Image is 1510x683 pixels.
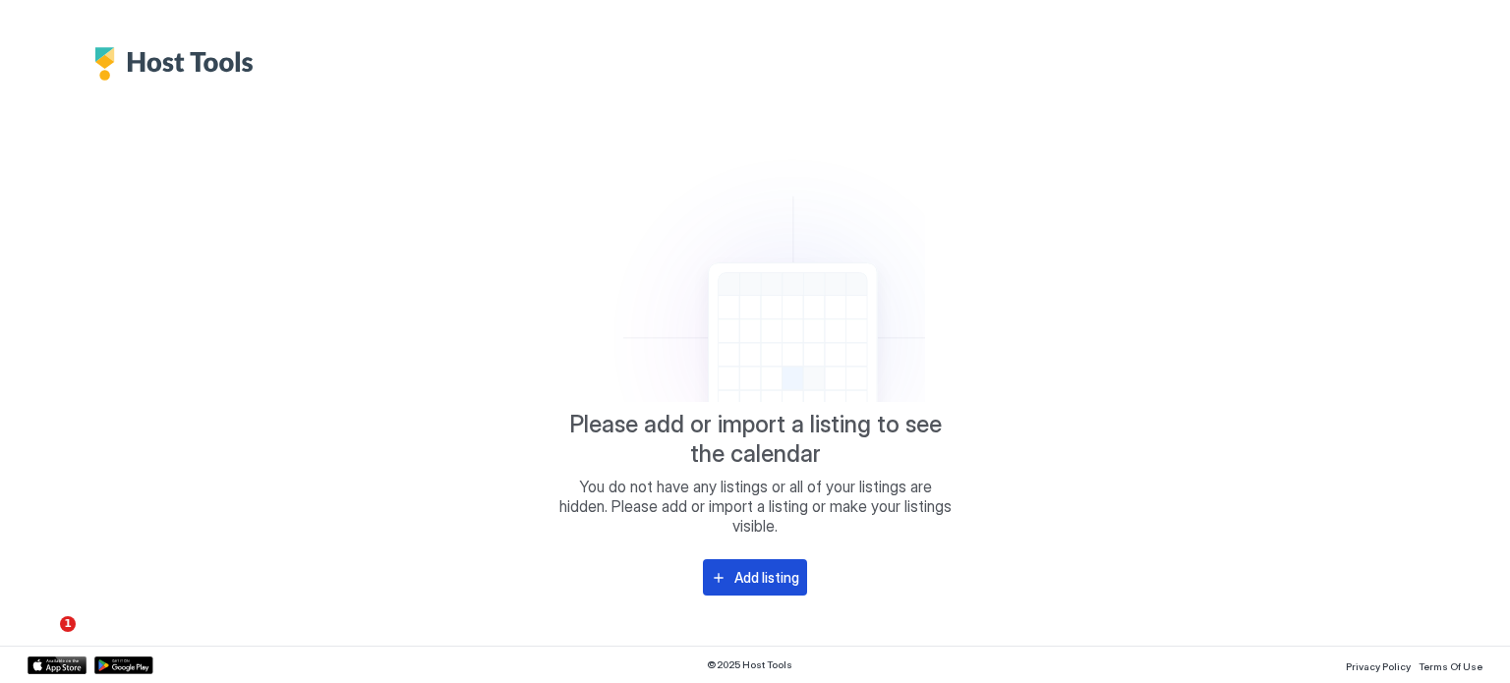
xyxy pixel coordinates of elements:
[28,656,87,674] a: App Store
[1419,655,1482,675] a: Terms Of Use
[1346,655,1411,675] a: Privacy Policy
[707,658,792,671] span: © 2025 Host Tools
[734,567,799,588] div: Add listing
[703,559,807,596] button: Add listing
[1419,660,1482,672] span: Terms Of Use
[558,477,952,536] span: You do not have any listings or all of your listings are hidden. Please add or import a listing o...
[94,47,263,81] div: Host Tools Logo
[20,616,67,663] iframe: Intercom live chat
[60,616,76,632] span: 1
[1346,660,1411,672] span: Privacy Policy
[94,656,153,674] a: Google Play Store
[558,410,952,469] span: Please add or import a listing to see the calendar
